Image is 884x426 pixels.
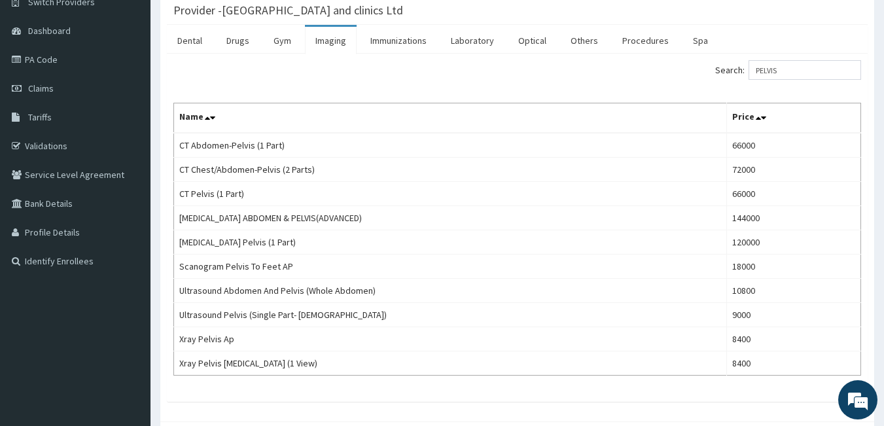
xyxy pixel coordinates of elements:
td: 144000 [727,206,861,230]
span: We're online! [76,129,181,261]
td: CT Pelvis (1 Part) [174,182,727,206]
a: Others [560,27,609,54]
label: Search: [715,60,861,80]
td: 18000 [727,255,861,279]
img: d_794563401_company_1708531726252_794563401 [24,65,53,98]
a: Gym [263,27,302,54]
span: Dashboard [28,25,71,37]
input: Search: [749,60,861,80]
textarea: Type your message and hit 'Enter' [7,285,249,331]
a: Procedures [612,27,679,54]
a: Laboratory [440,27,504,54]
td: 66000 [727,133,861,158]
th: Price [727,103,861,133]
th: Name [174,103,727,133]
td: Xray Pelvis Ap [174,327,727,351]
td: 8400 [727,351,861,376]
td: Xray Pelvis [MEDICAL_DATA] (1 View) [174,351,727,376]
a: Drugs [216,27,260,54]
span: Tariffs [28,111,52,123]
div: Minimize live chat window [215,7,246,38]
h3: Provider - [GEOGRAPHIC_DATA] and clinics Ltd [173,5,403,16]
td: 66000 [727,182,861,206]
a: Immunizations [360,27,437,54]
td: CT Chest/Abdomen-Pelvis (2 Parts) [174,158,727,182]
td: [MEDICAL_DATA] Pelvis (1 Part) [174,230,727,255]
td: 120000 [727,230,861,255]
a: Optical [508,27,557,54]
td: 9000 [727,303,861,327]
td: 72000 [727,158,861,182]
span: Claims [28,82,54,94]
td: Ultrasound Pelvis (Single Part- [DEMOGRAPHIC_DATA]) [174,303,727,327]
a: Dental [167,27,213,54]
div: Chat with us now [68,73,220,90]
td: CT Abdomen-Pelvis (1 Part) [174,133,727,158]
td: [MEDICAL_DATA] ABDOMEN & PELVIS(ADVANCED) [174,206,727,230]
a: Spa [682,27,718,54]
a: Imaging [305,27,357,54]
td: 8400 [727,327,861,351]
td: Ultrasound Abdomen And Pelvis (Whole Abdomen) [174,279,727,303]
td: Scanogram Pelvis To Feet AP [174,255,727,279]
td: 10800 [727,279,861,303]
